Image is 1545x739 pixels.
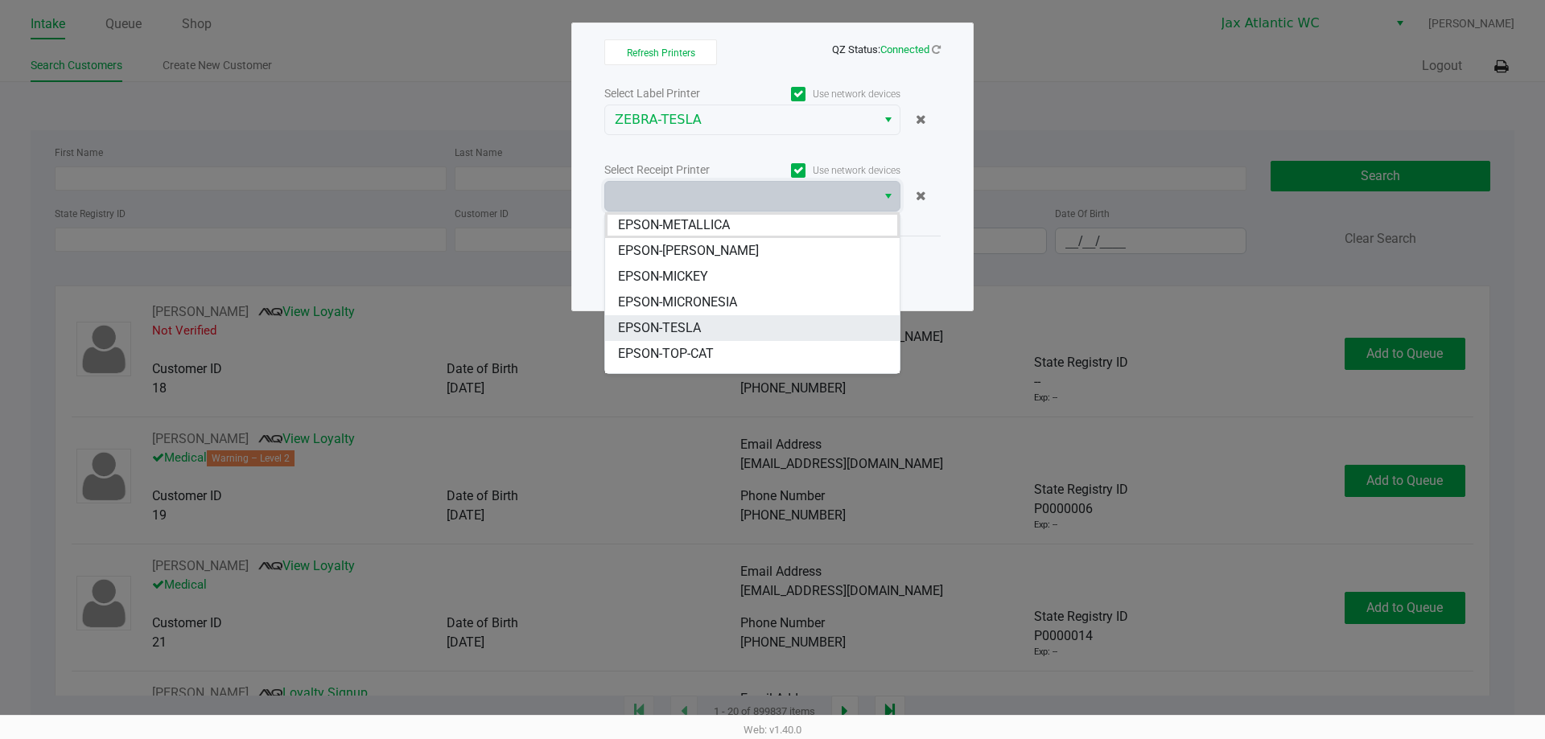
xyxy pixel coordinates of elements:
span: Refresh Printers [627,47,695,59]
span: Connected [880,43,929,55]
span: Web: v1.40.0 [744,724,801,736]
span: ZEBRA-TESLA [615,110,867,129]
span: EPSON-U2 [618,370,678,389]
span: EPSON-METALLICA [618,216,730,235]
span: EPSON-TESLA [618,318,701,338]
button: Refresh Printers [604,39,717,65]
span: EPSON-MICRONESIA [618,293,737,312]
div: Select Label Printer [604,85,752,102]
div: Select Receipt Printer [604,162,752,179]
label: Use network devices [752,87,900,101]
button: Select [876,105,900,134]
span: QZ Status: [832,43,941,55]
span: EPSON-[PERSON_NAME] [618,241,759,261]
button: Select [876,182,900,211]
span: EPSON-MICKEY [618,267,708,286]
span: EPSON-TOP-CAT [618,344,714,363]
label: Use network devices [752,163,900,178]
